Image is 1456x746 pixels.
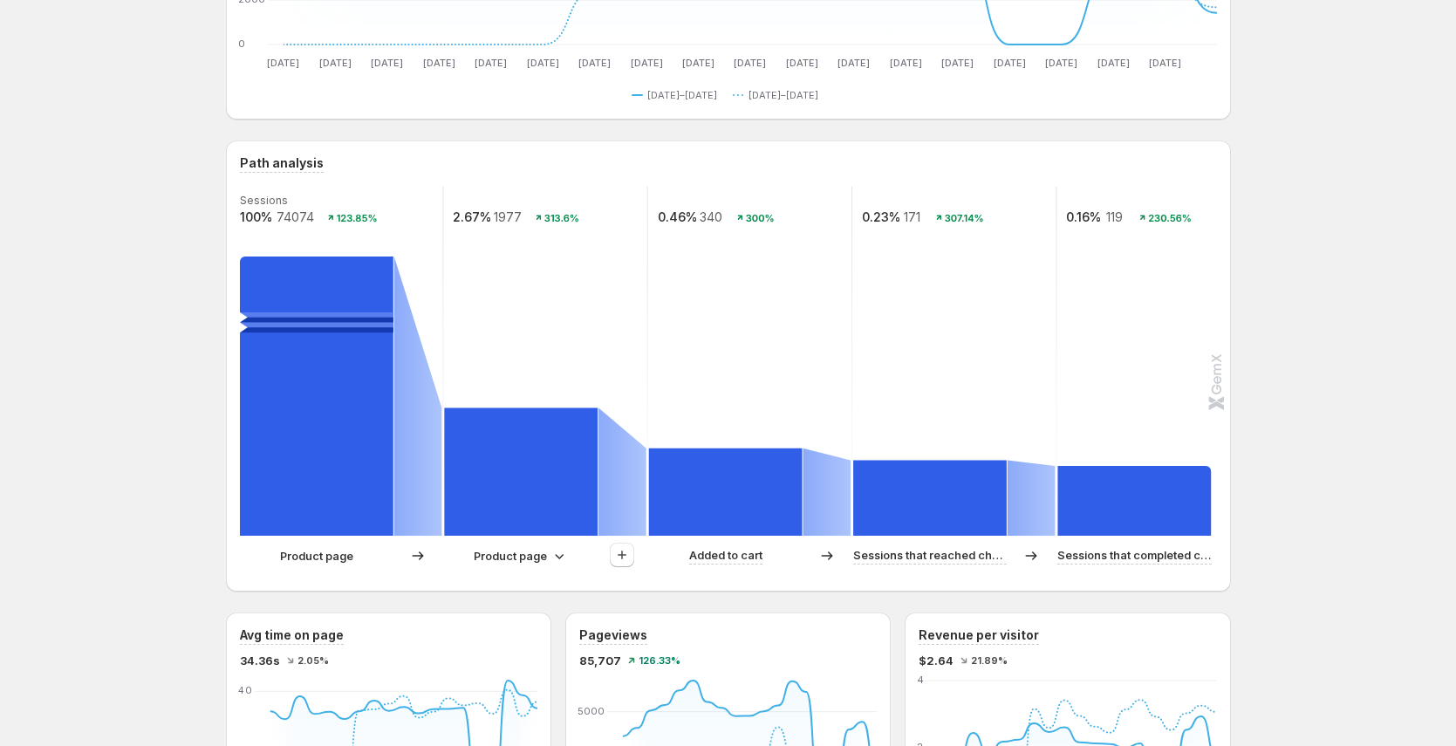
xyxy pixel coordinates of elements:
[526,57,558,69] text: [DATE]
[919,626,1039,644] h3: Revenue per visitor
[971,655,1008,666] span: 21.89%
[318,57,351,69] text: [DATE]
[240,154,324,172] h3: Path analysis
[903,209,919,224] text: 171
[941,57,974,69] text: [DATE]
[1066,209,1101,224] text: 0.16%
[475,57,507,69] text: [DATE]
[297,655,329,666] span: 2.05%
[837,57,870,69] text: [DATE]
[862,209,900,224] text: 0.23%
[474,547,547,565] p: Product page
[444,407,598,536] path: Product page-3f4d5bb7dffd07ed: 1977
[682,57,714,69] text: [DATE]
[889,57,921,69] text: [DATE]
[1148,212,1192,224] text: 230.56%
[919,652,954,669] span: $2.64
[238,684,252,696] text: 40
[280,547,353,565] p: Product page
[336,212,377,224] text: 123.85%
[578,57,611,69] text: [DATE]
[276,209,313,224] text: 74074
[240,626,344,644] h3: Avg time on page
[578,705,605,717] text: 5000
[853,546,1008,564] p: Sessions that reached checkout
[1045,57,1077,69] text: [DATE]
[1106,209,1123,224] text: 119
[734,57,766,69] text: [DATE]
[494,209,522,224] text: 1977
[238,38,245,50] text: 0
[267,57,299,69] text: [DATE]
[240,194,288,207] text: Sessions
[1057,546,1212,564] p: Sessions that completed checkout
[745,212,774,224] text: 300%
[993,57,1025,69] text: [DATE]
[749,88,818,102] span: [DATE]–[DATE]
[647,88,717,102] span: [DATE]–[DATE]
[579,626,647,644] h3: Pageviews
[1149,57,1181,69] text: [DATE]
[632,85,724,106] button: [DATE]–[DATE]
[733,85,825,106] button: [DATE]–[DATE]
[785,57,817,69] text: [DATE]
[453,209,491,224] text: 2.67%
[944,212,983,224] text: 307.14%
[422,57,455,69] text: [DATE]
[1097,57,1129,69] text: [DATE]
[917,674,924,686] text: 4
[240,652,280,669] span: 34.36s
[657,209,696,224] text: 0.46%
[630,57,662,69] text: [DATE]
[639,655,680,666] span: 126.33%
[371,57,403,69] text: [DATE]
[543,212,578,224] text: 313.6%
[240,209,272,224] text: 100%
[689,546,762,564] p: Added to cart
[700,209,722,224] text: 340
[579,652,621,669] span: 85,707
